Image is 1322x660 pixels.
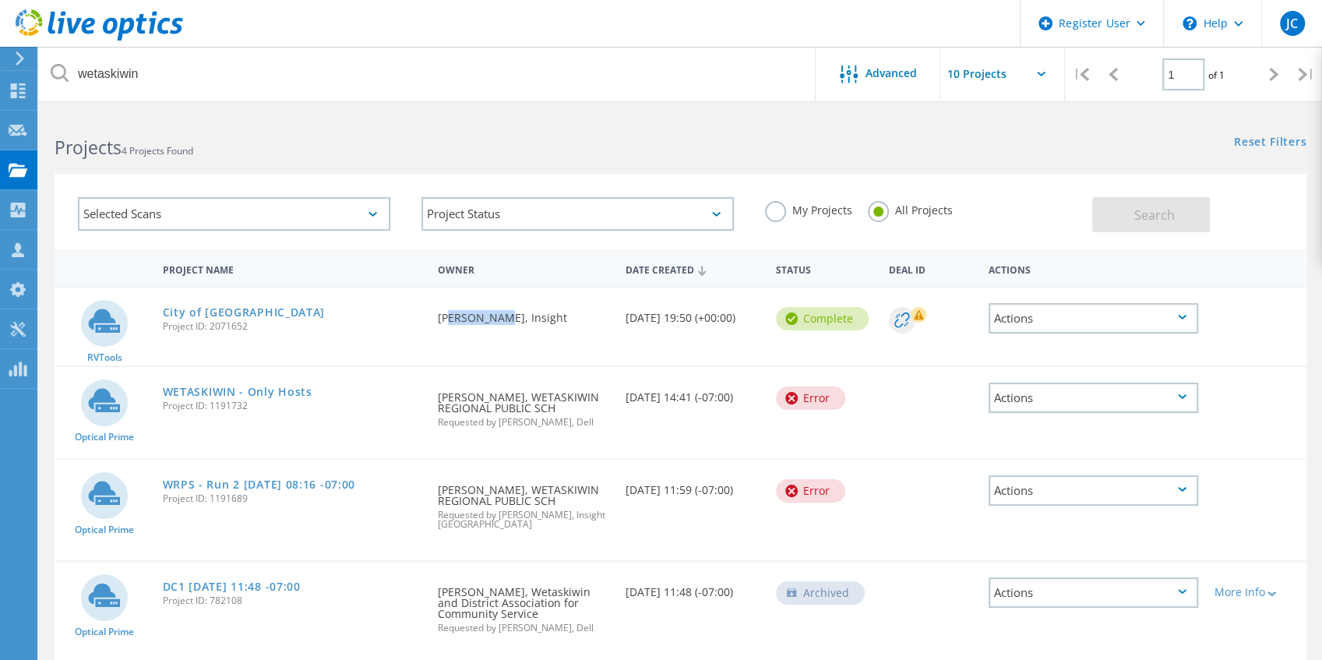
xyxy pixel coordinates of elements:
span: Project ID: 2071652 [163,322,423,331]
div: Actions [989,475,1198,506]
div: [DATE] 11:48 (-07:00) [618,562,768,613]
a: DC1 [DATE] 11:48 -07:00 [163,581,301,592]
span: Project ID: 782108 [163,596,423,605]
a: WRPS - Run 2 [DATE] 08:16 -07:00 [163,479,355,490]
div: Actions [989,577,1198,608]
div: Actions [989,383,1198,413]
div: [DATE] 19:50 (+00:00) [618,288,768,339]
span: JC [1286,17,1298,30]
div: Actions [989,303,1198,334]
span: of 1 [1208,69,1225,82]
label: All Projects [868,201,953,216]
span: Requested by [PERSON_NAME], Insight [GEOGRAPHIC_DATA] [438,510,610,529]
button: Search [1092,197,1210,232]
div: Complete [776,307,869,330]
div: [DATE] 11:59 (-07:00) [618,460,768,511]
div: Selected Scans [78,197,390,231]
a: Reset Filters [1234,136,1306,150]
span: Optical Prime [75,525,134,535]
div: | [1290,47,1322,102]
span: Optical Prime [75,627,134,637]
b: Projects [55,135,122,160]
div: [PERSON_NAME], WETASKIWIN REGIONAL PUBLIC SCH [430,367,618,443]
span: Advanced [865,68,917,79]
label: My Projects [765,201,852,216]
div: Error [776,386,845,410]
div: Project Name [155,254,431,283]
span: Requested by [PERSON_NAME], Dell [438,418,610,427]
span: Requested by [PERSON_NAME], Dell [438,623,610,633]
div: Status [768,254,881,283]
a: Live Optics Dashboard [16,33,183,44]
span: Optical Prime [75,432,134,442]
span: Project ID: 1191732 [163,401,423,411]
span: RVTools [87,353,122,362]
div: Actions [981,254,1206,283]
span: Search [1134,206,1175,224]
svg: \n [1183,16,1197,30]
input: Search projects by name, owner, ID, company, etc [39,47,816,101]
div: More Info [1214,587,1299,598]
div: Archived [776,581,865,605]
div: Date Created [618,254,768,284]
span: 4 Projects Found [122,144,193,157]
span: Project ID: 1191689 [163,494,423,503]
div: [PERSON_NAME], Wetaskiwin and District Association for Community Service [430,562,618,648]
div: Error [776,479,845,503]
a: WETASKIWIN - Only Hosts [163,386,312,397]
div: Owner [430,254,618,283]
div: [PERSON_NAME], Insight [430,288,618,339]
div: Project Status [421,197,734,231]
div: | [1065,47,1097,102]
div: [PERSON_NAME], WETASKIWIN REGIONAL PUBLIC SCH [430,460,618,545]
a: City of [GEOGRAPHIC_DATA] [163,307,326,318]
div: [DATE] 14:41 (-07:00) [618,367,768,418]
div: Deal Id [881,254,982,283]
